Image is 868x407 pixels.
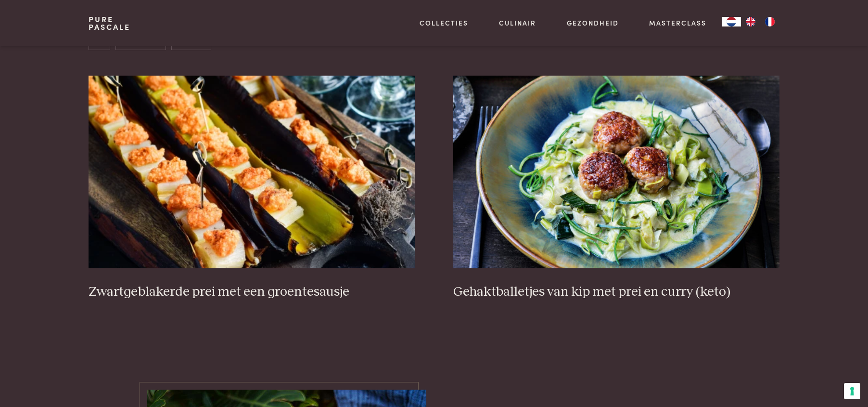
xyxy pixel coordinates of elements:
[499,18,536,28] a: Culinair
[89,76,415,300] a: Zwartgeblakerde prei met een groentesausje Zwartgeblakerde prei met een groentesausje
[453,284,779,301] h3: Gehaktballetjes van kip met prei en curry (keto)
[722,17,741,26] div: Language
[722,17,741,26] a: NL
[649,18,706,28] a: Masterclass
[89,284,415,301] h3: Zwartgeblakerde prei met een groentesausje
[567,18,619,28] a: Gezondheid
[741,17,760,26] a: EN
[741,17,779,26] ul: Language list
[722,17,779,26] aside: Language selected: Nederlands
[760,17,779,26] a: FR
[89,76,415,268] img: Zwartgeblakerde prei met een groentesausje
[453,76,779,300] a: Gehaktballetjes van kip met prei en curry (keto) Gehaktballetjes van kip met prei en curry (keto)
[844,383,860,399] button: Uw voorkeuren voor toestemming voor trackingtechnologieën
[453,76,779,268] img: Gehaktballetjes van kip met prei en curry (keto)
[420,18,468,28] a: Collecties
[89,15,130,31] a: PurePascale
